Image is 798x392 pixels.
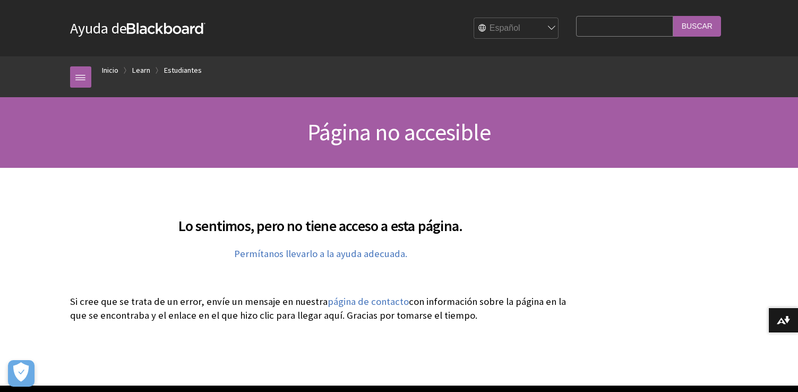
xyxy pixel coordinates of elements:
[234,248,407,260] a: Permítanos llevarlo a la ayuda adecuada.
[70,19,205,38] a: Ayuda deBlackboard
[307,117,491,147] span: Página no accesible
[127,23,205,34] strong: Blackboard
[164,64,202,77] a: Estudiantes
[8,360,35,387] button: Abrir preferencias
[328,295,409,308] a: página de contacto
[673,16,721,37] input: Buscar
[70,202,571,237] h2: Lo sentimos, pero no tiene acceso a esta página.
[474,18,559,39] select: Site Language Selector
[132,64,150,77] a: Learn
[102,64,118,77] a: Inicio
[70,295,571,322] p: Si cree que se trata de un error, envíe un mensaje en nuestra con información sobre la página en ...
